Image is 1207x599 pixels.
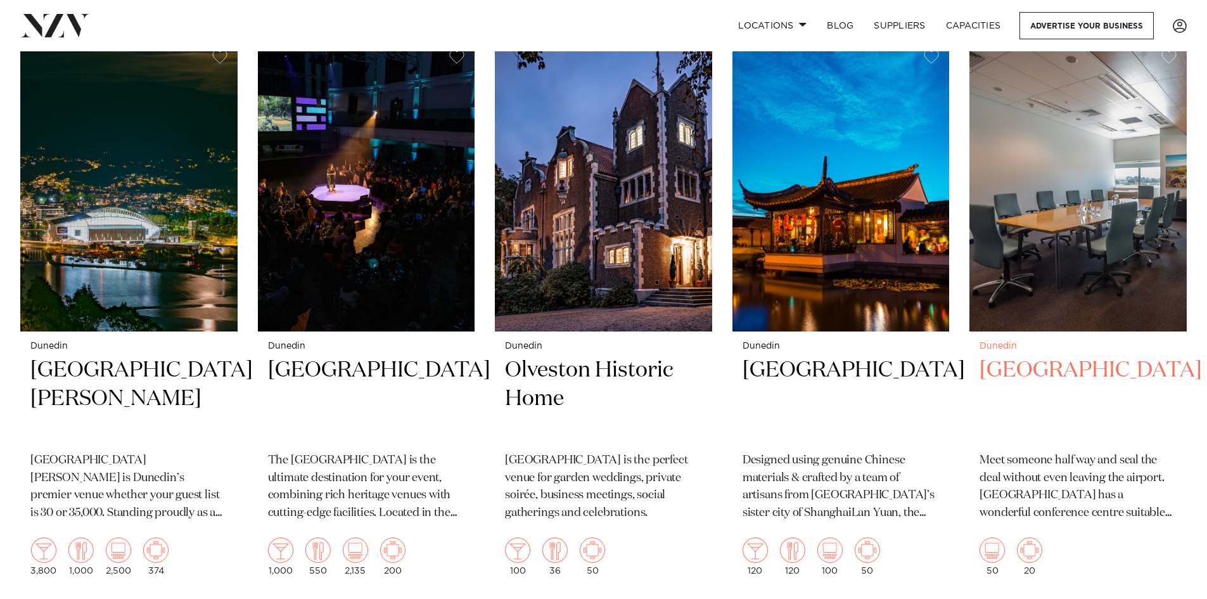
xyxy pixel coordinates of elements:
h2: [GEOGRAPHIC_DATA] [980,356,1177,442]
a: Capacities [936,12,1011,39]
h2: [GEOGRAPHIC_DATA] [268,356,465,442]
img: cocktail.png [268,538,293,563]
img: meeting.png [580,538,605,563]
small: Dunedin [268,342,465,351]
a: Dunedin [GEOGRAPHIC_DATA][PERSON_NAME] [GEOGRAPHIC_DATA][PERSON_NAME] is Dunedin’s premier venue ... [20,40,238,586]
div: 100 [817,538,843,576]
p: [GEOGRAPHIC_DATA][PERSON_NAME] is Dunedin’s premier venue whether your guest list is 30 or 35,000... [30,452,227,523]
img: theatre.png [343,538,368,563]
a: Dunedin [GEOGRAPHIC_DATA] Designed using genuine Chinese materials & crafted by a team of artisan... [732,40,950,586]
div: 120 [780,538,805,576]
div: 50 [855,538,880,576]
a: Locations [728,12,817,39]
p: Meet someone half way and seal the deal without even leaving the airport. [GEOGRAPHIC_DATA] has a... [980,452,1177,523]
div: 1,000 [268,538,293,576]
img: meeting.png [143,538,169,563]
a: Dunedin [GEOGRAPHIC_DATA] Meet someone half way and seal the deal without even leaving the airpor... [969,40,1187,586]
div: 550 [305,538,331,576]
h2: Olveston Historic Home [505,356,702,442]
img: theatre.png [980,538,1005,563]
div: 3,800 [30,538,56,576]
div: 50 [980,538,1005,576]
div: 50 [580,538,605,576]
a: Dunedin [GEOGRAPHIC_DATA] The [GEOGRAPHIC_DATA] is the ultimate destination for your event, combi... [258,40,475,586]
div: 20 [1017,538,1042,576]
img: nzv-logo.png [20,14,89,37]
h2: [GEOGRAPHIC_DATA] [743,356,940,442]
div: 100 [505,538,530,576]
small: Dunedin [505,342,702,351]
div: 374 [143,538,169,576]
img: cocktail.png [505,538,530,563]
img: meeting.png [1017,538,1042,563]
img: theatre.png [817,538,843,563]
small: Dunedin [980,342,1177,351]
a: SUPPLIERS [864,12,935,39]
img: theatre.png [106,538,131,563]
a: BLOG [817,12,864,39]
a: Advertise your business [1019,12,1154,39]
a: Dunedin Olveston Historic Home [GEOGRAPHIC_DATA] is the perfect venue for garden weddings, privat... [495,40,712,586]
img: meeting.png [380,538,406,563]
div: 120 [743,538,768,576]
div: 1,000 [68,538,94,576]
img: dining.png [305,538,331,563]
h2: [GEOGRAPHIC_DATA][PERSON_NAME] [30,356,227,442]
p: The [GEOGRAPHIC_DATA] is the ultimate destination for your event, combining rich heritage venues ... [268,452,465,523]
img: cocktail.png [31,538,56,563]
small: Dunedin [743,342,940,351]
div: 36 [542,538,568,576]
img: dining.png [542,538,568,563]
img: dining.png [780,538,805,563]
img: dining.png [68,538,94,563]
div: 2,135 [343,538,368,576]
small: Dunedin [30,342,227,351]
img: cocktail.png [743,538,768,563]
div: 200 [380,538,406,576]
p: [GEOGRAPHIC_DATA] is the perfect venue for garden weddings, private soirée, business meetings, so... [505,452,702,523]
div: 2,500 [106,538,131,576]
img: meeting.png [855,538,880,563]
p: Designed using genuine Chinese materials & crafted by a team of artisans from [GEOGRAPHIC_DATA]’s... [743,452,940,523]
